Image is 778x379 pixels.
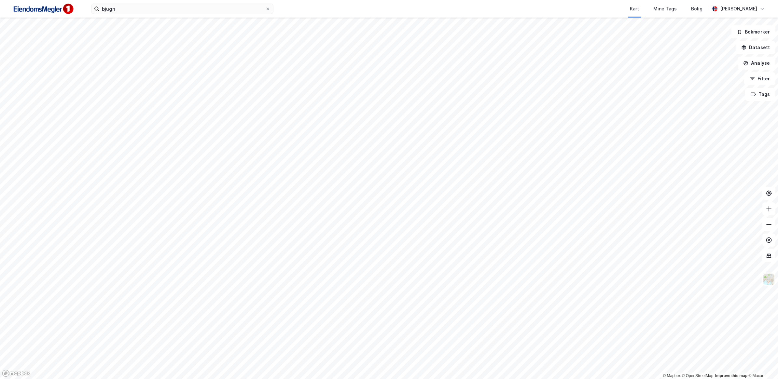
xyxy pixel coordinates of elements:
[10,2,76,16] img: F4PB6Px+NJ5v8B7XTbfpPpyloAAAAASUVORK5CYII=
[691,5,702,13] div: Bolig
[630,5,639,13] div: Kart
[99,4,265,14] input: Søk på adresse, matrikkel, gårdeiere, leietakere eller personer
[731,25,775,38] button: Bokmerker
[720,5,757,13] div: [PERSON_NAME]
[663,373,681,378] a: Mapbox
[736,41,775,54] button: Datasett
[653,5,677,13] div: Mine Tags
[745,348,778,379] div: Kontrollprogram for chat
[744,72,775,85] button: Filter
[2,370,31,377] a: Mapbox homepage
[682,373,714,378] a: OpenStreetMap
[763,273,775,285] img: Z
[745,348,778,379] iframe: Chat Widget
[715,373,747,378] a: Improve this map
[738,57,775,70] button: Analyse
[745,88,775,101] button: Tags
